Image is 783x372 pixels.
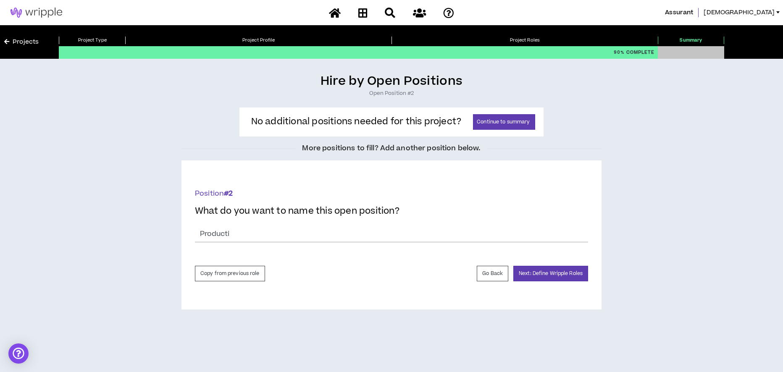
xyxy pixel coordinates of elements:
[626,49,654,56] span: Complete
[658,37,724,44] p: Summary
[4,37,39,47] a: Projects
[473,114,535,130] button: Continue to summary
[195,206,588,216] h5: What do you want to name this open position?
[614,46,654,59] p: 90 %
[195,266,265,281] button: Copy from previous role
[195,189,588,199] p: Position
[295,143,487,154] span: More positions to fill? Add another position below.
[224,189,233,199] b: # 2
[59,37,125,44] p: Project Type
[8,343,29,364] div: Open Intercom Messenger
[4,89,779,97] h1: Open Position #2
[477,266,508,281] button: Go Back
[513,266,588,281] button: Next: Define Wripple Roles
[665,8,693,17] span: Assurant
[4,73,779,89] h4: Hire by Open Positions
[251,117,462,127] h5: No additional positions needed for this project?
[195,226,588,242] input: Open position name
[704,8,775,17] span: [DEMOGRAPHIC_DATA]
[391,37,658,44] p: Project Roles
[125,37,391,44] p: Project Profile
